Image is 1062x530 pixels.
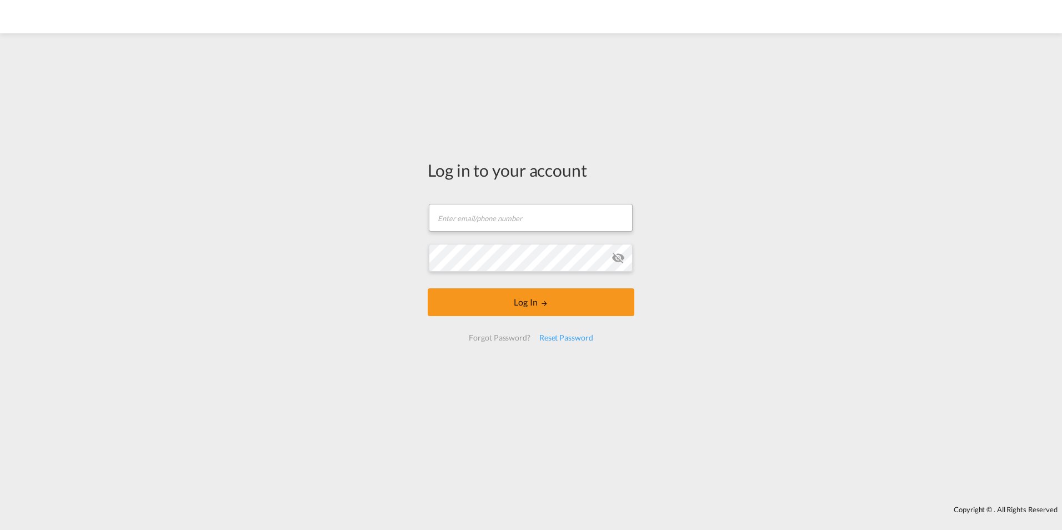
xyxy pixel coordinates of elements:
button: LOGIN [428,288,634,316]
md-icon: icon-eye-off [612,251,625,264]
div: Forgot Password? [464,328,534,348]
div: Log in to your account [428,158,634,182]
input: Enter email/phone number [429,204,633,232]
div: Reset Password [535,328,598,348]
